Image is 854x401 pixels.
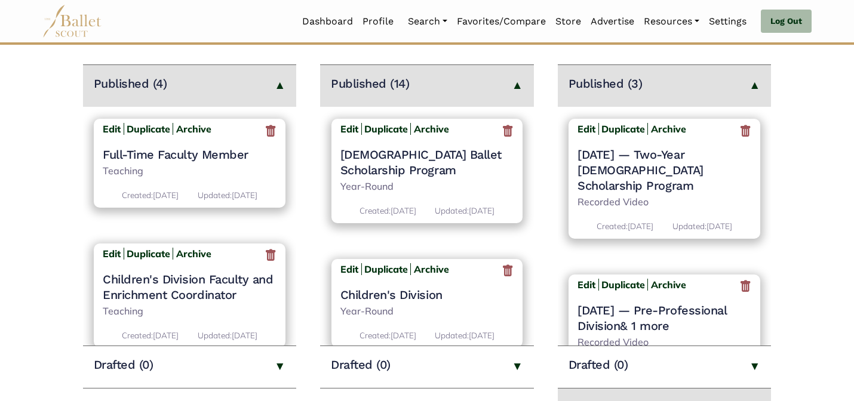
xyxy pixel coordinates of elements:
a: Settings [704,9,751,34]
a: Favorites/Compare [452,9,551,34]
h4: [DATE] [577,147,751,193]
b: Edit [103,123,121,135]
a: Dashboard [297,9,358,34]
p: [DATE] [672,220,732,233]
a: [DATE] — Pre-Professional Division [577,303,726,333]
a: Edit [103,123,124,135]
span: Created: [122,190,153,200]
p: [DATE] [435,204,494,217]
b: Edit [577,123,595,135]
a: Edit [577,279,599,291]
a: Full-Time Faculty Member [103,147,277,162]
a: Children's Division Faculty and Enrichment Coordinator [103,272,277,303]
a: [DEMOGRAPHIC_DATA] Ballet Scholarship Program [340,147,514,178]
p: Recorded Video [577,195,751,210]
p: [DATE] [597,220,653,233]
p: Year-Round [340,304,514,319]
a: Children's Division [340,287,514,303]
span: — Pre-Professional Division [577,303,726,333]
a: Archive [173,248,211,260]
a: Archive [173,123,211,135]
span: Created: [360,205,391,215]
span: Created: [597,221,628,231]
a: Advertise [586,9,639,34]
h4: Published (3) [569,76,643,91]
b: Archive [651,279,686,291]
b: Archive [414,263,449,275]
span: Updated: [672,221,706,231]
b: Edit [340,263,358,275]
a: Duplicate [601,279,645,291]
b: Edit [103,248,121,260]
h4: Drafted (0) [94,357,153,372]
h4: Published (4) [94,76,167,91]
span: Created: [360,330,391,340]
p: Recorded Video [577,335,751,350]
p: [DATE] [435,329,494,342]
b: Edit [340,123,358,135]
a: [DATE] — Two-Year [DEMOGRAPHIC_DATA] Scholarship Program [577,147,751,193]
p: [DATE] [360,329,416,342]
p: Teaching [103,164,277,179]
a: Store [551,9,586,34]
span: — Two-Year [DEMOGRAPHIC_DATA] Scholarship Program [577,147,703,193]
a: Resources [639,9,704,34]
p: Teaching [103,304,277,319]
b: Edit [577,279,595,291]
b: Archive [414,123,449,135]
a: Archive [647,123,686,135]
a: & 1 more [620,319,669,333]
span: Updated: [198,330,232,340]
a: Duplicate [601,123,645,135]
span: Created: [122,330,153,340]
p: [DATE] [360,204,416,217]
a: Search [403,9,452,34]
b: Archive [176,248,211,260]
a: Archive [410,123,449,135]
span: Updated: [198,190,232,200]
span: Updated: [435,205,469,215]
a: Edit [340,123,362,135]
a: Archive [647,279,686,291]
h4: Published (14) [331,76,409,91]
b: Archive [651,123,686,135]
a: Duplicate [127,248,170,260]
a: Profile [358,9,398,34]
a: Edit [340,263,362,275]
a: Edit [103,248,124,260]
h4: Drafted (0) [331,357,391,372]
a: Edit [577,123,599,135]
h4: Drafted (0) [569,357,628,372]
p: [DATE] [198,329,257,342]
a: Duplicate [364,123,408,135]
p: [DATE] [122,189,179,202]
p: Year-Round [340,179,514,195]
p: [DATE] [198,189,257,202]
a: Duplicate [364,263,408,275]
a: Duplicate [127,123,170,135]
span: Updated: [435,330,469,340]
a: Archive [410,263,449,275]
p: [DATE] [122,329,179,342]
b: Archive [176,123,211,135]
a: Log Out [761,10,812,33]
